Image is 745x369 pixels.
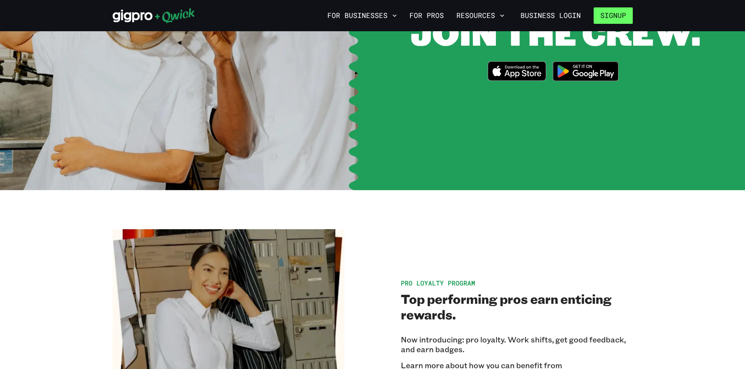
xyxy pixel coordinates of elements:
a: For Pros [406,9,447,22]
a: Download on the App Store [488,61,546,83]
p: Now introducing: pro loyalty. Work shifts, get good feedback, and earn badges. [401,335,633,354]
h2: Top performing pros earn enticing rewards. [401,291,633,322]
a: Business Login [514,7,587,24]
button: For Businesses [324,9,400,22]
img: Get it on Google Play [548,57,624,86]
button: Signup [594,7,633,24]
button: Resources [453,9,508,22]
span: Pro Loyalty Program [401,279,475,287]
span: JOIN THE CREW. [411,10,700,55]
